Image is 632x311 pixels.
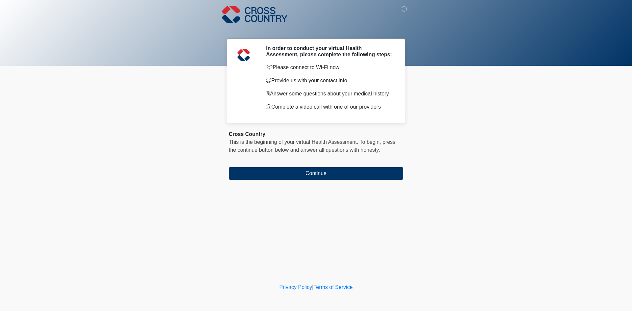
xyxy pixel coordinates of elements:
[234,45,253,65] img: Agent Avatar
[229,139,358,145] span: This is the beginning of your virtual Health Assessment.
[266,64,393,71] p: Please connect to Wi-Fi now
[229,167,403,180] button: Continue
[224,24,408,36] h1: ‎ ‎ ‎
[266,103,393,111] p: Complete a video call with one of our providers
[229,130,403,138] div: Cross Country
[222,5,287,24] img: Cross Country Logo
[266,45,393,58] h2: In order to conduct your virtual Health Assessment, please complete the following steps:
[360,139,382,145] span: To begin,
[279,284,312,290] a: Privacy Policy
[266,90,393,98] p: Answer some questions about your medical history
[313,284,353,290] a: Terms of Service
[229,139,395,153] span: press the continue button below and answer all questions with honesty.
[266,77,393,85] p: Provide us with your contact info
[312,284,313,290] a: |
